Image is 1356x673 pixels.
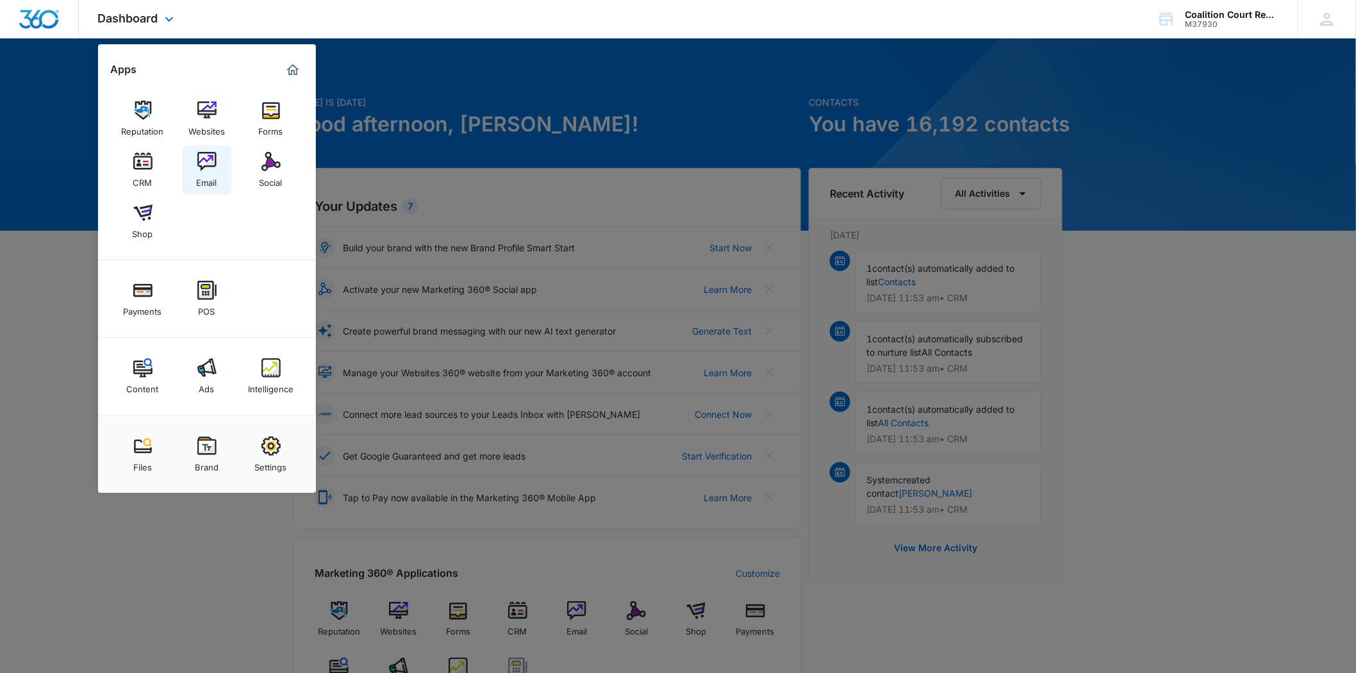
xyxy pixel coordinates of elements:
a: Intelligence [247,352,295,401]
div: Social [260,171,283,188]
a: Content [119,352,167,401]
div: Files [133,456,152,472]
a: CRM [119,145,167,194]
div: POS [199,300,215,317]
span: Dashboard [98,12,158,25]
div: account name [1186,10,1279,20]
div: Email [197,171,217,188]
a: Settings [247,430,295,479]
a: Files [119,430,167,479]
a: Payments [119,274,167,323]
div: Settings [255,456,287,472]
a: Brand [183,430,231,479]
a: POS [183,274,231,323]
a: Forms [247,94,295,143]
div: account id [1186,20,1279,29]
div: Reputation [122,120,164,137]
a: Websites [183,94,231,143]
div: Payments [124,300,162,317]
a: Social [247,145,295,194]
div: CRM [133,171,153,188]
h2: Apps [111,63,137,76]
div: Ads [199,378,215,394]
div: Shop [133,222,153,239]
div: Brand [195,456,219,472]
a: Ads [183,352,231,401]
div: Forms [259,120,283,137]
div: Content [127,378,159,394]
a: Marketing 360® Dashboard [283,60,303,80]
a: Email [183,145,231,194]
a: Shop [119,197,167,245]
div: Intelligence [248,378,294,394]
div: Websites [188,120,225,137]
a: Reputation [119,94,167,143]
